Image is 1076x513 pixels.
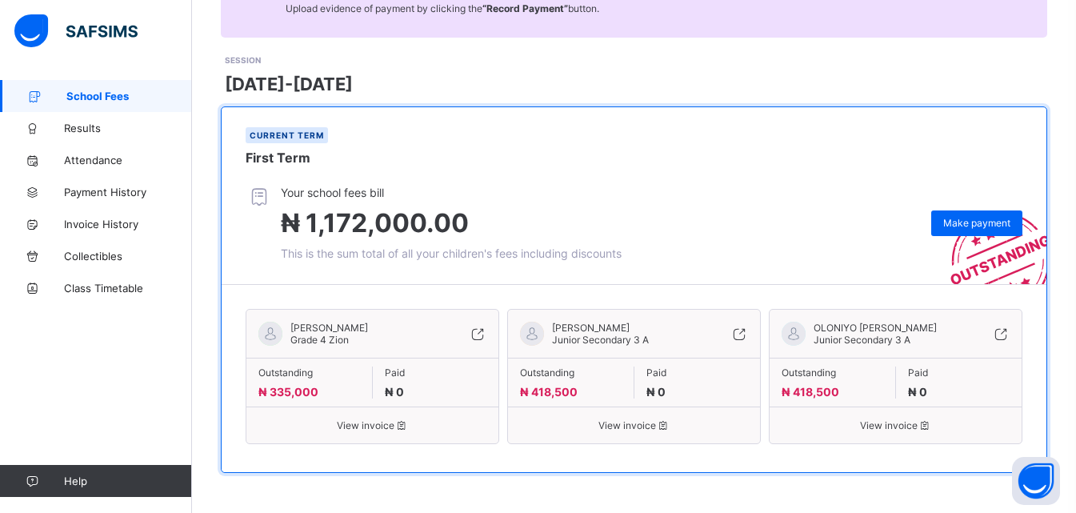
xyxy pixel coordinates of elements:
b: “Record Payment” [482,2,568,14]
span: Junior Secondary 3 A [552,334,649,346]
span: Outstanding [782,367,883,379]
span: ₦ 0 [908,385,927,399]
span: Payment History [64,186,192,198]
img: safsims [14,14,138,48]
span: View invoice [258,419,486,431]
span: Current term [250,130,324,140]
span: Help [64,475,191,487]
span: Invoice History [64,218,192,230]
span: Paid [646,367,749,379]
span: ₦ 335,000 [258,385,318,399]
span: Your school fees bill [281,186,622,199]
span: ₦ 418,500 [520,385,578,399]
span: Class Timetable [64,282,192,295]
span: Outstanding [258,367,360,379]
span: Make payment [943,217,1010,229]
span: Collectibles [64,250,192,263]
span: SESSION [225,55,261,65]
span: ₦ 1,172,000.00 [281,207,469,238]
span: Paid [908,367,1010,379]
span: Results [64,122,192,134]
span: ₦ 0 [385,385,404,399]
span: First Term [246,150,310,166]
span: [PERSON_NAME] [552,322,649,334]
span: View invoice [520,419,748,431]
span: View invoice [782,419,1010,431]
span: Attendance [64,154,192,166]
span: [PERSON_NAME] [290,322,368,334]
span: ₦ 0 [646,385,666,399]
span: OLONIYO [PERSON_NAME] [814,322,937,334]
span: Paid [385,367,487,379]
span: ₦ 418,500 [782,385,839,399]
span: [DATE]-[DATE] [225,74,353,94]
img: outstanding-stamp.3c148f88c3ebafa6da95868fa43343a1.svg [930,193,1046,284]
span: Outstanding [520,367,622,379]
span: This is the sum total of all your children's fees including discounts [281,246,622,260]
span: Junior Secondary 3 A [814,334,910,346]
button: Open asap [1012,457,1060,505]
span: School Fees [66,90,192,102]
span: Grade 4 Zion [290,334,349,346]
